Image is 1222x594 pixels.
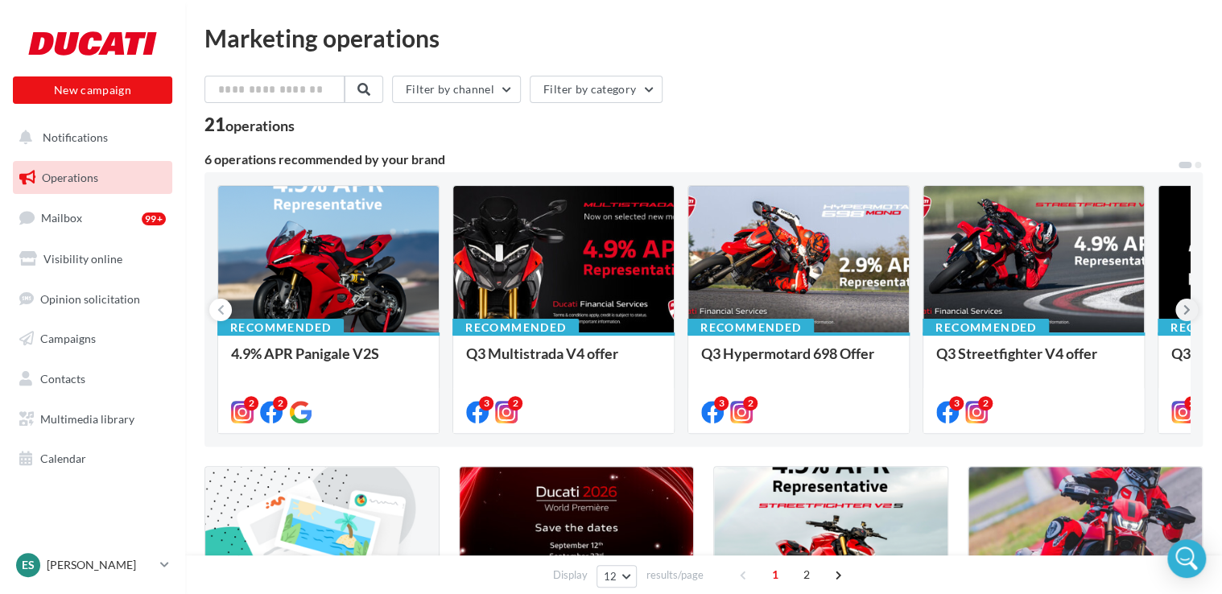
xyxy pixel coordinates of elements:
[923,319,1049,336] div: Recommended
[714,396,729,410] div: 3
[508,396,522,410] div: 2
[10,283,175,316] a: Opinion solicitation
[687,319,814,336] div: Recommended
[22,557,35,573] span: ES
[204,26,1203,50] div: Marketing operations
[204,153,1177,166] div: 6 operations recommended by your brand
[13,550,172,580] a: ES [PERSON_NAME]
[40,452,86,465] span: Calendar
[10,200,175,235] a: Mailbox99+
[217,319,344,336] div: Recommended
[479,396,493,410] div: 3
[13,76,172,104] button: New campaign
[10,322,175,356] a: Campaigns
[231,345,426,377] div: 4.9% APR Panigale V2S
[597,565,638,588] button: 12
[225,118,295,133] div: operations
[10,242,175,276] a: Visibility online
[452,319,579,336] div: Recommended
[40,332,96,345] span: Campaigns
[466,345,661,377] div: Q3 Multistrada V4 offer
[142,212,166,225] div: 99+
[604,570,617,583] span: 12
[1184,396,1199,410] div: 2
[42,171,98,184] span: Operations
[40,291,140,305] span: Opinion solicitation
[701,345,896,377] div: Q3 Hypermotard 698 Offer
[794,562,819,588] span: 2
[646,567,703,583] span: results/page
[273,396,287,410] div: 2
[743,396,758,410] div: 2
[10,161,175,195] a: Operations
[530,76,663,103] button: Filter by category
[392,76,521,103] button: Filter by channel
[949,396,964,410] div: 3
[244,396,258,410] div: 2
[41,211,82,225] span: Mailbox
[204,116,295,134] div: 21
[43,130,108,144] span: Notifications
[10,442,175,476] a: Calendar
[47,557,154,573] p: [PERSON_NAME]
[936,345,1131,377] div: Q3 Streetfighter V4 offer
[1167,539,1206,578] div: Open Intercom Messenger
[40,372,85,386] span: Contacts
[10,402,175,436] a: Multimedia library
[40,412,134,426] span: Multimedia library
[762,562,788,588] span: 1
[10,362,175,396] a: Contacts
[10,121,169,155] button: Notifications
[553,567,588,583] span: Display
[43,252,122,266] span: Visibility online
[978,396,993,410] div: 2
